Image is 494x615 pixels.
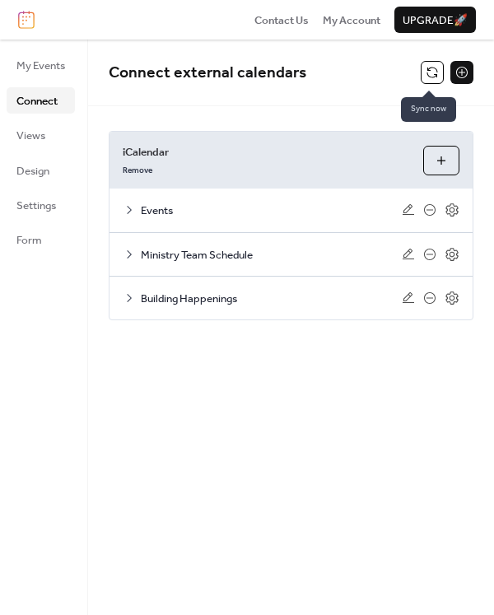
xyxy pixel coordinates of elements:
span: Sync now [401,97,456,122]
a: Connect [7,87,75,114]
a: Views [7,122,75,148]
span: Upgrade 🚀 [403,12,468,29]
a: Contact Us [254,12,309,28]
span: Views [16,128,45,144]
span: Connect external calendars [109,58,306,88]
span: Connect [16,93,58,109]
span: Ministry Team Schedule [141,247,402,263]
span: Settings [16,198,56,214]
img: logo [18,11,35,29]
span: Design [16,163,49,179]
a: Settings [7,192,75,218]
span: Building Happenings [141,291,402,307]
span: Events [141,203,402,219]
span: Form [16,232,42,249]
button: Upgrade🚀 [394,7,476,33]
a: My Events [7,52,75,78]
a: Form [7,226,75,253]
a: My Account [323,12,380,28]
span: My Events [16,58,65,74]
a: Design [7,157,75,184]
span: iCalendar [123,144,410,161]
span: My Account [323,12,380,29]
span: Contact Us [254,12,309,29]
span: Remove [123,165,152,177]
